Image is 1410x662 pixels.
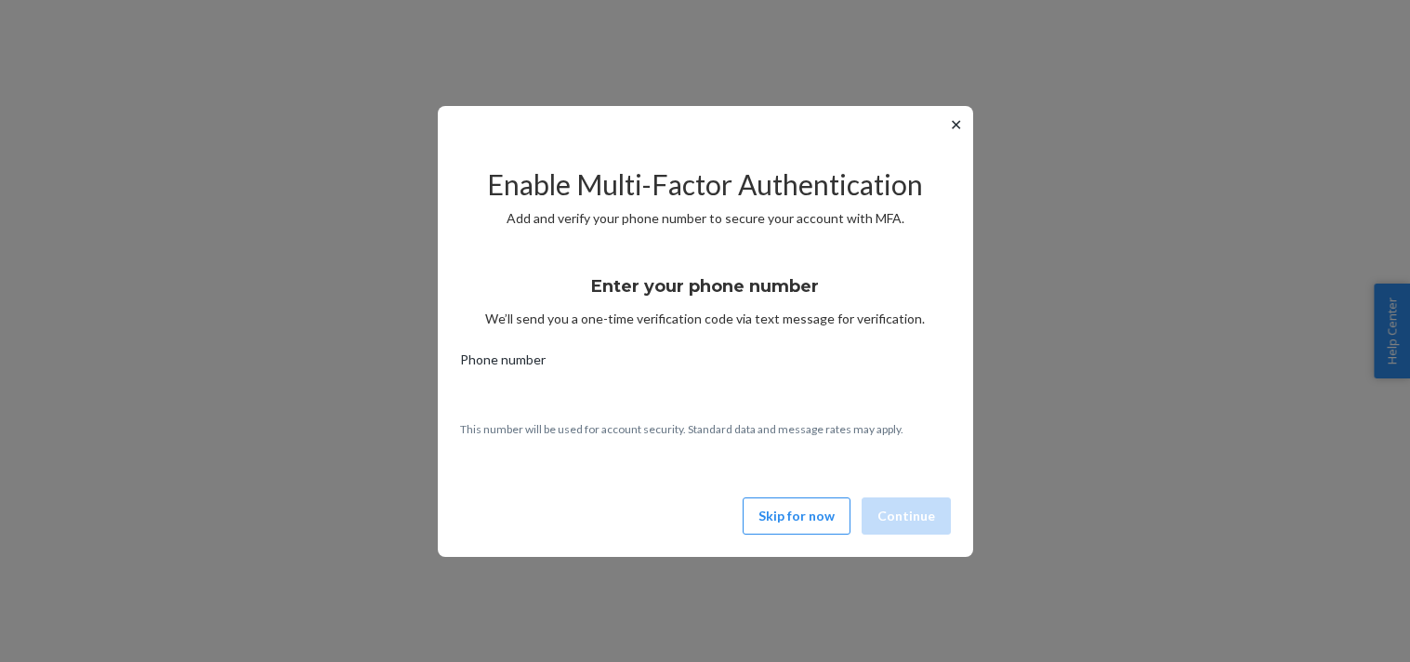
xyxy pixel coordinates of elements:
h3: Enter your phone number [591,274,819,298]
div: We’ll send you a one-time verification code via text message for verification. [460,259,951,328]
p: Add and verify your phone number to secure your account with MFA. [460,209,951,228]
button: Skip for now [743,497,850,535]
button: ✕ [946,113,966,136]
button: Continue [862,497,951,535]
h2: Enable Multi-Factor Authentication [460,169,951,200]
span: Phone number [460,351,546,377]
p: This number will be used for account security. Standard data and message rates may apply. [460,421,951,437]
